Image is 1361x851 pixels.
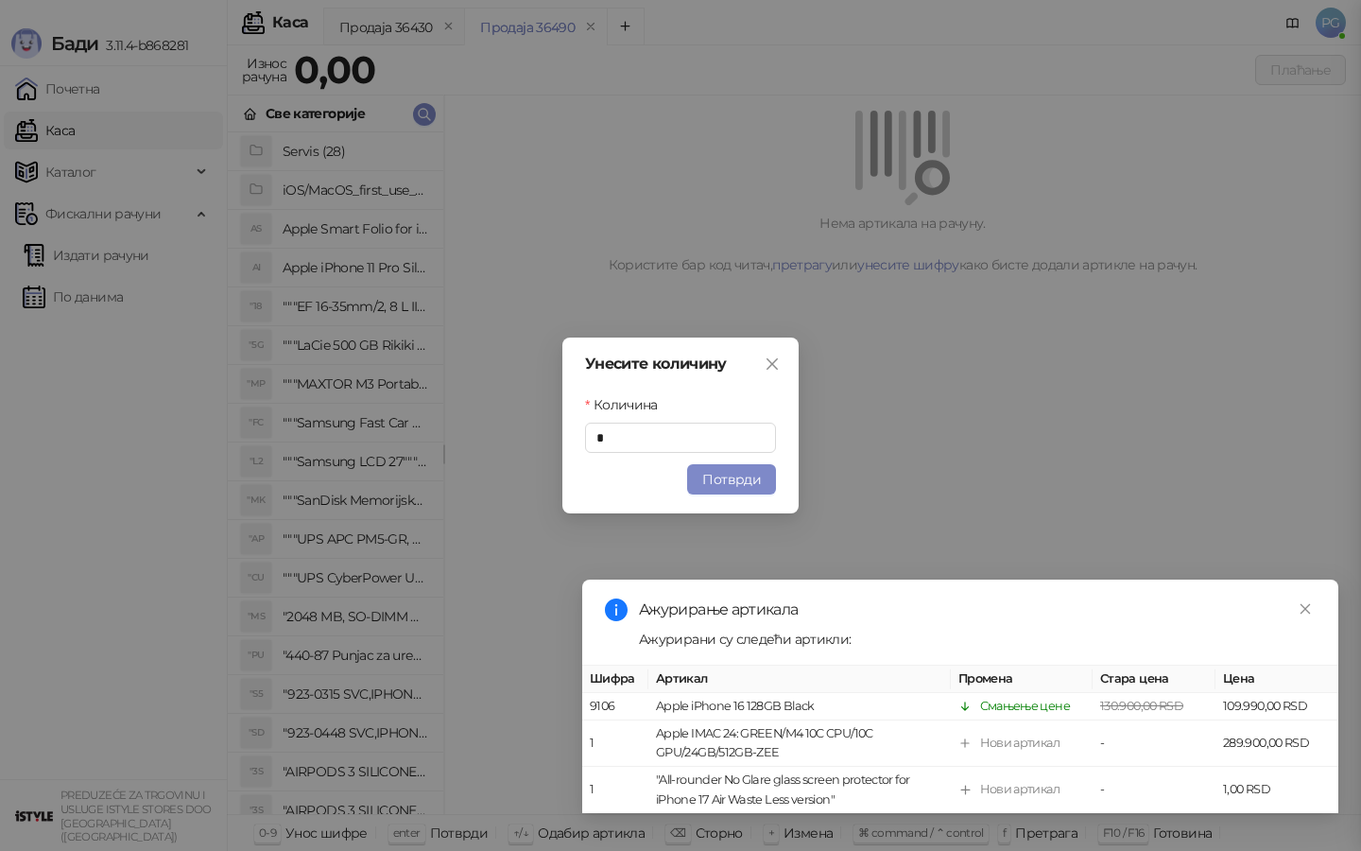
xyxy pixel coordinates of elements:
[687,464,776,495] button: Потврди
[639,629,1316,650] div: Ажурирани су следећи артикли:
[582,693,648,721] td: 9106
[648,768,951,814] td: "All-rounder No Glare glass screen protector for iPhone 17 Air Waste Less version"
[1215,693,1338,721] td: 109.990,00 RSD
[648,721,951,768] td: Apple IMAC 24: GREEN/M4 10C CPU/10C GPU/24GB/512GB-ZEE
[765,356,780,372] span: close
[585,394,669,415] label: Количина
[1215,666,1338,693] th: Цена
[648,666,951,693] th: Артикал
[757,356,787,372] span: Close
[1093,721,1215,768] td: -
[757,349,787,379] button: Close
[980,735,1060,754] div: Нови артикал
[980,781,1060,800] div: Нови артикал
[582,721,648,768] td: 1
[605,599,628,621] span: info-circle
[1295,599,1316,619] a: Close
[1215,721,1338,768] td: 289.900,00 RSD
[586,424,775,452] input: Количина
[582,666,648,693] th: Шифра
[648,693,951,721] td: Apple iPhone 16 128GB Black
[951,666,1093,693] th: Промена
[1093,768,1215,814] td: -
[1100,699,1183,713] span: 130.900,00 RSD
[1093,666,1215,693] th: Стара цена
[1215,768,1338,814] td: 1,00 RSD
[980,697,1070,716] div: Смањење цене
[639,599,1316,621] div: Ажурирање артикала
[582,768,648,814] td: 1
[1299,602,1312,616] span: close
[585,356,776,372] div: Унесите количину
